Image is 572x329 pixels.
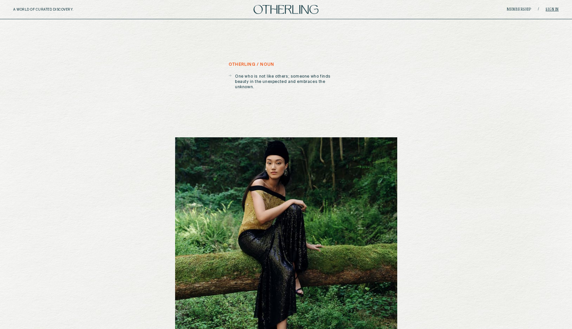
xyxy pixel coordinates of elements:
[546,8,559,12] a: Sign in
[254,5,318,14] img: logo
[538,7,539,12] span: /
[229,62,274,67] h5: otherling / noun
[507,8,531,12] a: Membership
[235,74,343,90] p: One who is not like others; someone who finds beauty in the unexpected and embraces the unknown.
[13,8,102,12] h5: A WORLD OF CURATED DISCOVERY.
